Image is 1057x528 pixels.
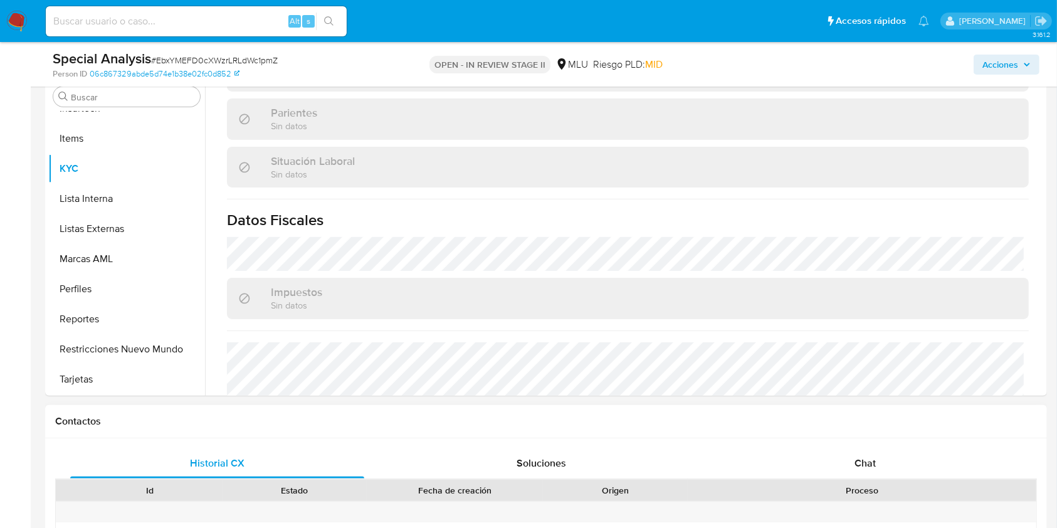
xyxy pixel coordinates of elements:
div: Fecha de creación [376,484,534,497]
b: Person ID [53,68,87,80]
span: Acciones [982,55,1018,75]
span: 3.161.2 [1033,29,1051,40]
span: Chat [855,456,876,470]
div: Origen [552,484,679,497]
button: KYC [48,154,205,184]
div: Id [87,484,214,497]
button: Restricciones Nuevo Mundo [48,334,205,364]
h3: Parientes [271,106,317,120]
div: ParientesSin datos [227,98,1029,139]
div: ImpuestosSin datos [227,278,1029,319]
button: Marcas AML [48,244,205,274]
span: Riesgo PLD: [593,58,663,71]
p: agustin.duran@mercadolibre.com [959,15,1030,27]
span: Accesos rápidos [836,14,906,28]
h1: Datos Fiscales [227,211,1029,230]
button: Acciones [974,55,1039,75]
div: Proceso [697,484,1028,497]
p: Sin datos [271,299,322,311]
p: Sin datos [271,168,355,180]
button: Reportes [48,304,205,334]
span: # EbxYMEFD0cXWzrLRLdWc1pmZ [151,54,278,66]
span: Historial CX [190,456,245,470]
span: Alt [290,15,300,27]
button: Perfiles [48,274,205,304]
div: Estado [231,484,359,497]
span: MID [645,57,663,71]
button: Buscar [58,92,68,102]
button: Items [48,124,205,154]
input: Buscar [71,92,195,103]
p: Sin datos [271,120,317,132]
button: Lista Interna [48,184,205,214]
h3: Impuestos [271,285,322,299]
span: s [307,15,310,27]
h1: Contactos [55,415,1037,428]
div: MLU [555,58,588,71]
span: Soluciones [517,456,566,470]
a: Notificaciones [918,16,929,26]
h3: Situación Laboral [271,154,355,168]
a: 06c867329abde5d74e1b38e02fc0d852 [90,68,239,80]
button: Listas Externas [48,214,205,244]
button: search-icon [316,13,342,30]
p: OPEN - IN REVIEW STAGE II [429,56,550,73]
b: Special Analysis [53,48,151,68]
button: Tarjetas [48,364,205,394]
input: Buscar usuario o caso... [46,13,347,29]
a: Salir [1034,14,1048,28]
div: Situación LaboralSin datos [227,147,1029,187]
